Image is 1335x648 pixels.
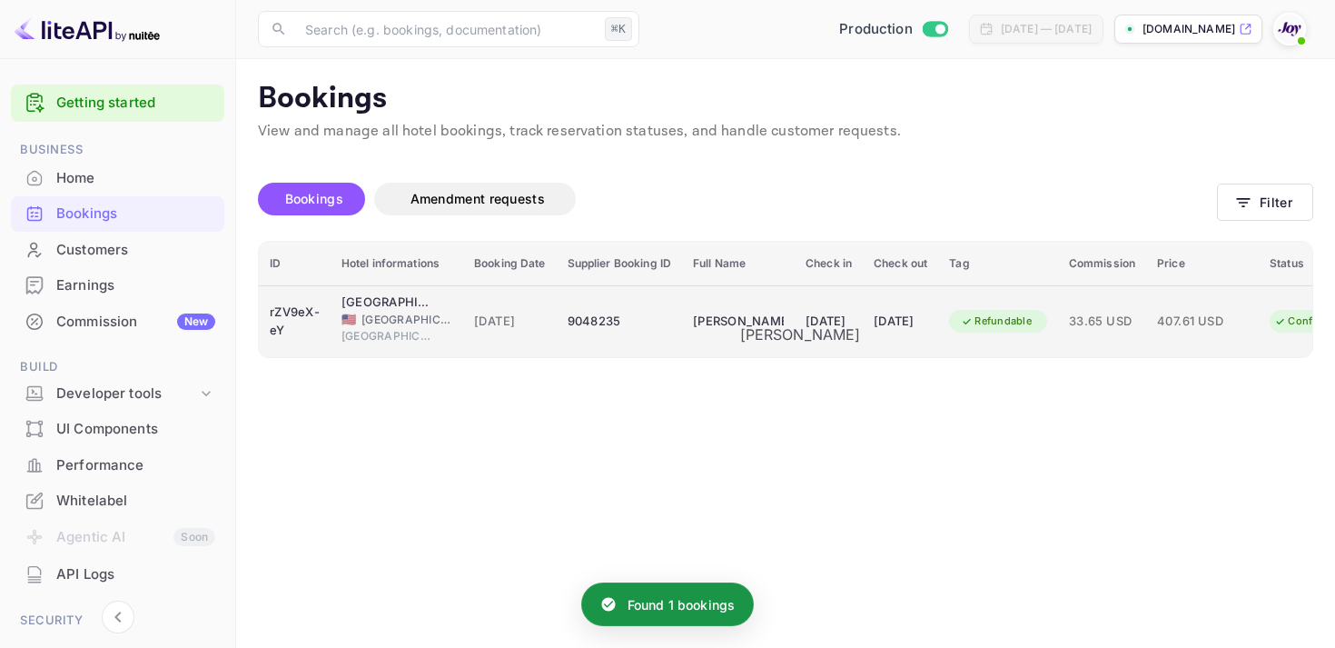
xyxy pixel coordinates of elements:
[568,307,671,336] div: 9048235
[11,611,224,631] span: Security
[628,595,735,614] p: Found 1 bookings
[15,15,160,44] img: LiteAPI logo
[11,357,224,377] span: Build
[795,242,863,286] th: Check in
[56,312,215,333] div: Commission
[285,191,343,206] span: Bookings
[1069,312,1135,332] span: 33.65 USD
[341,328,432,344] span: [GEOGRAPHIC_DATA]
[11,268,224,304] div: Earnings
[294,11,598,47] input: Search (e.g. bookings, documentation)
[56,240,215,261] div: Customers
[11,161,224,194] a: Home
[11,412,224,447] div: UI Components
[11,484,224,517] a: Whitelabel
[682,242,795,286] th: Full Name
[11,140,224,160] span: Business
[11,161,224,196] div: Home
[11,233,224,268] div: Customers
[56,491,215,512] div: Whitelabel
[56,168,215,189] div: Home
[806,307,852,336] div: [DATE]
[1058,242,1146,286] th: Commission
[56,455,215,476] div: Performance
[1217,184,1313,221] button: Filter
[949,310,1043,333] div: Refundable
[938,242,1058,286] th: Tag
[1275,15,1304,44] img: With Joy
[258,183,1217,215] div: account-settings tabs
[1001,21,1092,37] div: [DATE] — [DATE]
[56,419,215,440] div: UI Components
[177,314,215,330] div: New
[56,93,215,114] a: Getting started
[839,19,913,40] span: Production
[11,557,224,593] div: API Logs
[11,304,224,340] div: CommissionNew
[11,484,224,519] div: Whitelabel
[331,242,463,286] th: Hotel informations
[557,242,682,286] th: Supplier Booking ID
[270,307,320,336] div: rZV9eX-eY
[832,19,954,40] div: Switch to Sandbox mode
[1142,21,1235,37] p: [DOMAIN_NAME]
[258,81,1313,117] p: Bookings
[11,448,224,482] a: Performance
[11,196,224,230] a: Bookings
[11,304,224,338] a: CommissionNew
[605,17,632,41] div: ⌘K
[102,601,134,633] button: Collapse navigation
[259,242,331,286] th: ID
[341,314,356,325] span: United States of America
[56,275,215,296] div: Earnings
[11,448,224,484] div: Performance
[56,204,215,224] div: Bookings
[11,196,224,232] div: Bookings
[11,268,224,302] a: Earnings
[341,294,432,312] div: Holiday Inn Express Hotel & Suites Lafayette South, an IHG Hotel
[258,121,1313,143] p: View and manage all hotel bookings, track reservation statuses, and handle customer requests.
[1146,242,1259,286] th: Price
[1157,312,1248,332] span: 407.61 USD
[11,557,224,591] a: API Logs
[56,564,215,585] div: API Logs
[693,307,784,336] div: Dina Journet
[463,242,557,286] th: Booking Date
[874,307,927,336] div: [DATE]
[56,384,197,404] div: Developer tools
[863,242,938,286] th: Check out
[11,412,224,445] a: UI Components
[410,191,545,206] span: Amendment requests
[474,312,546,332] span: [DATE]
[361,312,452,328] span: [GEOGRAPHIC_DATA]
[11,233,224,266] a: Customers
[11,378,224,410] div: Developer tools
[11,85,224,122] div: Getting started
